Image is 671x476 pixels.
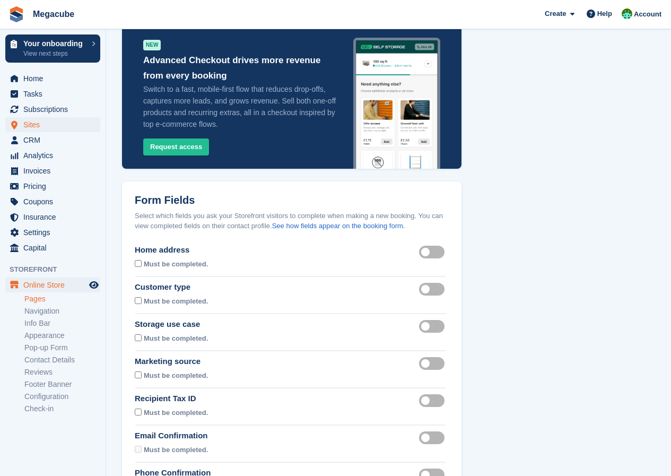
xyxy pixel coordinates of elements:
[24,331,100,341] a: Appearance
[5,194,100,209] a: menu
[144,332,208,344] div: Must be completed.
[23,278,87,292] span: Online Store
[135,318,210,331] div: Storage use case
[23,240,87,255] span: Capital
[135,194,449,206] h2: Form Fields
[5,210,100,224] a: menu
[5,34,100,63] a: Your onboarding View next steps
[24,355,100,365] a: Contact Details
[5,179,100,194] a: menu
[419,251,449,253] label: Home address visible
[135,244,210,256] div: Home address
[88,279,100,291] a: Preview store
[5,240,100,255] a: menu
[23,86,87,101] span: Tasks
[144,444,208,455] div: Must be completed.
[5,225,100,240] a: menu
[23,179,87,194] span: Pricing
[5,71,100,86] a: menu
[144,295,208,307] div: Must be completed.
[5,148,100,163] a: menu
[24,306,100,316] a: Navigation
[24,404,100,414] a: Check-in
[24,367,100,377] a: Reviews
[135,211,449,231] div: Select which fields you ask your Storefront visitors to complete when making a new booking. You c...
[135,430,210,442] div: Email Confirmation
[23,148,87,163] span: Analytics
[5,133,100,148] a: menu
[419,288,449,290] label: Customer type visible
[135,393,210,405] div: Recipient Tax ID
[5,278,100,292] a: menu
[24,343,100,353] a: Pop-up Form
[272,222,405,230] a: See how fields appear on the booking form.
[597,8,612,19] span: Help
[5,117,100,132] a: menu
[24,379,100,390] a: Footer Banner
[23,133,87,148] span: CRM
[23,163,87,178] span: Invoices
[24,318,100,328] a: Info Bar
[135,281,210,293] div: Customer type
[23,40,86,47] p: Your onboarding
[143,40,161,50] div: NEW
[23,49,86,58] p: View next steps
[10,264,106,275] span: Storefront
[419,437,449,438] label: Email confirmation required
[622,8,632,19] img: Ashley
[23,117,87,132] span: Sites
[24,392,100,402] a: Configuration
[23,194,87,209] span: Coupons
[143,83,337,130] p: Switch to a fast, mobile-first flow that reduces drop-offs, captures more leads, and grows revenu...
[24,294,100,304] a: Pages
[8,6,24,22] img: stora-icon-8386f47178a22dfd0bd8f6a31ec36ba5ce8667c1dd55bd0f319d3a0aa187defe.svg
[5,163,100,178] a: menu
[23,71,87,86] span: Home
[5,102,100,117] a: menu
[353,38,440,214] img: advanced_checkout-3a6f29b8f307e128f80f36cbef5223c0c28d0aeba6f80f7118ca5621cf25e01c.png
[29,5,79,23] a: Megacube
[23,210,87,224] span: Insurance
[135,356,210,368] div: Marketing source
[143,53,337,83] p: Advanced Checkout drives more revenue from every booking
[23,225,87,240] span: Settings
[23,102,87,117] span: Subscriptions
[419,325,449,327] label: Storage use case visible
[144,369,208,381] div: Must be completed.
[419,362,449,364] label: Marketing source visible
[144,258,208,270] div: Must be completed.
[144,406,208,418] div: Must be completed.
[419,400,449,401] label: Recipient tax id visible
[5,86,100,101] a: menu
[143,139,209,156] button: Request access
[634,9,661,20] span: Account
[545,8,566,19] span: Create
[419,474,449,475] label: Phone confirmation required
